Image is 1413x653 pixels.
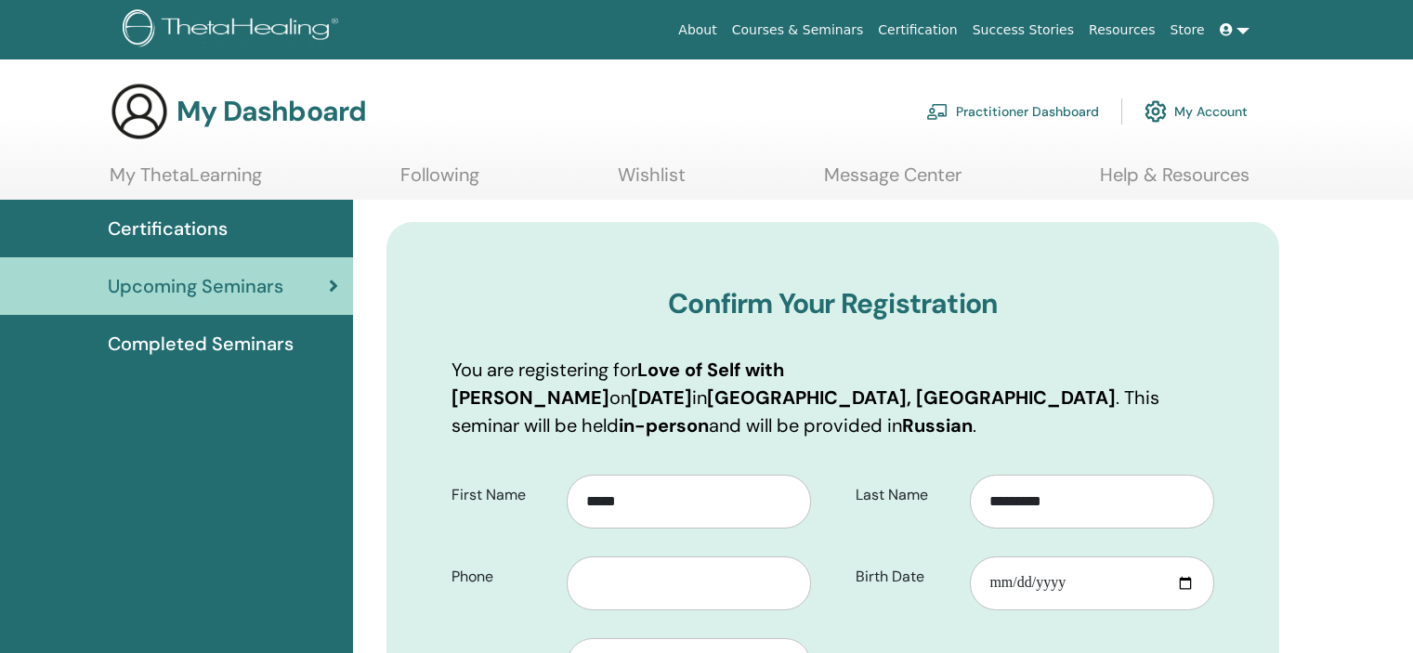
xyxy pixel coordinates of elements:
[870,13,964,47] a: Certification
[725,13,871,47] a: Courses & Seminars
[177,95,366,128] h3: My Dashboard
[438,477,567,513] label: First Name
[926,103,949,120] img: chalkboard-teacher.svg
[1081,13,1163,47] a: Resources
[619,413,709,438] b: in-person
[707,385,1116,410] b: [GEOGRAPHIC_DATA], [GEOGRAPHIC_DATA]
[1145,96,1167,127] img: cog.svg
[842,559,971,594] label: Birth Date
[671,13,724,47] a: About
[965,13,1081,47] a: Success Stories
[451,356,1214,439] p: You are registering for on in . This seminar will be held and will be provided in .
[1163,13,1212,47] a: Store
[631,385,692,410] b: [DATE]
[108,272,283,300] span: Upcoming Seminars
[108,215,228,242] span: Certifications
[618,163,686,200] a: Wishlist
[110,82,169,141] img: generic-user-icon.jpg
[902,413,973,438] b: Russian
[842,477,971,513] label: Last Name
[926,91,1099,132] a: Practitioner Dashboard
[400,163,479,200] a: Following
[1100,163,1249,200] a: Help & Resources
[1145,91,1248,132] a: My Account
[123,9,345,51] img: logo.png
[824,163,962,200] a: Message Center
[108,330,294,358] span: Completed Seminars
[438,559,567,594] label: Phone
[451,287,1214,320] h3: Confirm Your Registration
[110,163,262,200] a: My ThetaLearning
